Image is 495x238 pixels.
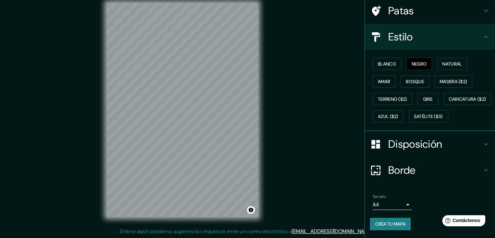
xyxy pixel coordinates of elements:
[373,110,404,123] button: Azul ($2)
[449,96,486,102] font: Caricatura ($2)
[365,131,495,157] div: Disposición
[406,79,424,84] font: Bosque
[378,96,407,102] font: Terreno ($2)
[414,114,443,120] font: Satélite ($3)
[378,79,390,84] font: Amar
[373,75,395,88] button: Amar
[409,110,448,123] button: Satélite ($3)
[444,93,491,105] button: Caricatura ($2)
[388,30,413,44] font: Estilo
[437,58,467,70] button: Natural
[373,201,379,208] font: A4
[365,24,495,50] div: Estilo
[401,75,429,88] button: Bosque
[370,218,411,230] button: Crea tu mapa
[388,4,414,18] font: Patas
[388,163,416,177] font: Borde
[418,93,438,105] button: Gris
[107,3,258,217] canvas: Mapa
[373,200,412,210] div: A4
[423,96,433,102] font: Gris
[434,75,472,88] button: Madera ($2)
[365,157,495,183] div: Borde
[373,194,386,199] font: Tamaño
[412,61,427,67] font: Negro
[292,228,372,235] a: [EMAIL_ADDRESS][DOMAIN_NAME]
[442,61,462,67] font: Natural
[373,58,401,70] button: Blanco
[119,228,292,235] font: Si tiene algún problema, sugerencia o inquietud, envíe un correo electrónico a
[378,61,396,67] font: Blanco
[437,213,488,231] iframe: Lanzador de widgets de ayuda
[388,137,442,151] font: Disposición
[378,114,398,120] font: Azul ($2)
[375,221,406,227] font: Crea tu mapa
[247,206,255,214] button: Activar o desactivar atribución
[373,93,412,105] button: Terreno ($2)
[406,58,432,70] button: Negro
[440,79,467,84] font: Madera ($2)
